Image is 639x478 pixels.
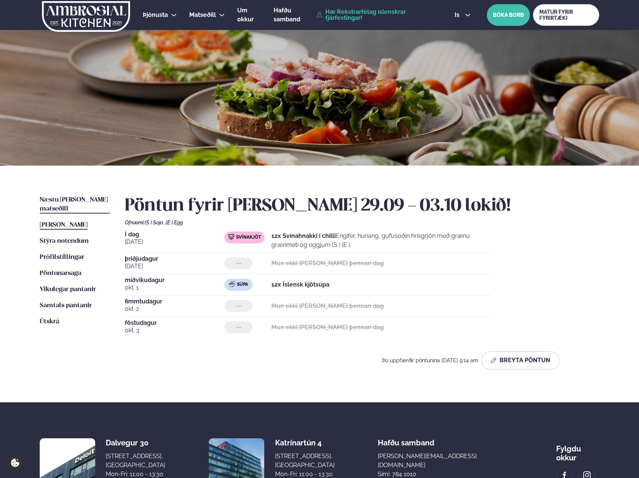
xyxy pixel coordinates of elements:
span: Stýra notendum [40,238,89,244]
span: Súpa [237,282,248,288]
div: Fylgdu okkur [556,438,599,462]
span: Pöntunarsaga [40,270,81,276]
a: Matseðill [189,10,216,19]
a: MATUR FYRIR FYRIRTÆKI [533,4,599,26]
img: pork.svg [228,234,234,240]
strong: 12x Íslensk kjötsúpa [271,281,329,288]
strong: Mun ekki [PERSON_NAME] þennan dag [271,324,384,331]
span: Næstu [PERSON_NAME] matseðill [40,197,108,212]
span: is [455,12,462,18]
span: Útskrá [40,318,59,325]
span: þriðjudagur [125,256,224,262]
span: Þú uppfærðir pöntunina [DATE] 9:14 am [382,357,478,363]
strong: Mun ekki [PERSON_NAME] þennan dag [271,302,384,309]
a: Um okkur [237,6,261,24]
a: Hafðu samband [274,6,313,24]
a: Útskrá [40,317,59,326]
span: okt. 1 [125,283,224,292]
span: Í dag [125,232,224,238]
span: Hafðu samband [274,7,300,23]
span: --- [236,303,241,309]
a: Hæ Rekstrarfélag íslenskrar fjárfestingar! [317,9,437,21]
a: Pöntunarsaga [40,269,81,278]
span: okt. 3 [125,326,224,335]
strong: Mun ekki [PERSON_NAME] þennan dag [271,260,384,267]
a: Samtals pantanir [40,301,92,310]
a: [PERSON_NAME] [40,221,88,230]
span: Samtals pantanir [40,302,92,309]
span: föstudagur [125,320,224,326]
div: [STREET_ADDRESS], [GEOGRAPHIC_DATA] [275,452,335,470]
div: Katrínartún 4 [275,438,335,447]
span: --- [236,324,241,330]
span: fimmtudagur [125,299,224,305]
a: Cookie settings [7,455,23,471]
a: Næstu [PERSON_NAME] matseðill [40,196,110,214]
button: Breyta Pöntun [481,351,560,369]
span: okt. 2 [125,305,224,314]
h2: Pöntun fyrir [PERSON_NAME] 29.09 - 03.10 lokið! [125,196,599,217]
img: soup.svg [229,281,235,287]
p: Engifer, hunang, gufusoðin hrísgrjón með grænu grænmeti og eggjum (S ) (E ) [271,232,492,249]
span: Vikulegar pantanir [40,286,96,293]
span: [DATE] [125,238,224,246]
a: [PERSON_NAME][EMAIL_ADDRESS][DOMAIN_NAME] [378,452,513,470]
button: is [449,12,477,18]
span: [PERSON_NAME] [40,222,88,228]
span: Um okkur [237,7,254,23]
a: Þjónusta [143,10,168,19]
a: Vikulegar pantanir [40,285,96,294]
span: Hafðu samband [378,432,434,447]
span: Svínakjöt [236,235,261,240]
div: Ofnæmi: [125,220,599,226]
a: Stýra notendum [40,237,89,246]
span: (S ) Soja , [145,220,166,226]
a: Prófílstillingar [40,253,84,262]
span: --- [236,260,241,266]
span: Matseðill [189,11,216,18]
div: Dalvegur 30 [106,438,165,447]
span: (E ) Egg [166,220,183,226]
span: miðvikudagur [125,277,224,283]
span: Þjónusta [143,11,168,18]
strong: 12x Svínahnakki í chilli [271,232,336,239]
div: [STREET_ADDRESS], [GEOGRAPHIC_DATA] [106,452,165,470]
span: Prófílstillingar [40,254,84,260]
span: [DATE] [125,262,224,271]
img: logo [41,1,131,32]
button: BÓKA BORÐ [487,4,530,26]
